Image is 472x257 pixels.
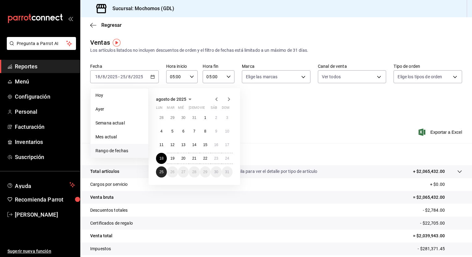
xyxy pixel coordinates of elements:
input: -- [102,74,105,79]
p: + $2,065,432.00 [413,168,445,175]
abbr: 13 de agosto de 2025 [181,143,185,147]
p: Total artículos [90,168,119,175]
span: / [105,74,107,79]
abbr: 27 de agosto de 2025 [181,170,185,174]
button: 4 de agosto de 2025 [156,126,167,137]
abbr: 31 de julio de 2025 [192,116,196,120]
p: - $281,371.45 [418,246,462,252]
abbr: 1 de agosto de 2025 [204,116,206,120]
span: Elige los tipos de orden [398,74,442,80]
abbr: 14 de agosto de 2025 [192,143,196,147]
abbr: 4 de agosto de 2025 [160,129,162,133]
span: Elige las marcas [246,74,277,80]
p: + $0.00 [430,181,462,188]
button: 11 de agosto de 2025 [156,139,167,150]
button: 3 de agosto de 2025 [222,112,233,123]
font: Recomienda Parrot [15,196,63,203]
abbr: 19 de agosto de 2025 [170,156,174,161]
label: Fecha [90,64,159,68]
abbr: 25 de agosto de 2025 [159,170,163,174]
span: / [131,74,133,79]
font: Sugerir nueva función [7,249,51,254]
button: 31 de agosto de 2025 [222,166,233,177]
button: 18 de agosto de 2025 [156,153,167,164]
label: Hora fin [203,64,234,68]
abbr: 15 de agosto de 2025 [203,143,207,147]
font: Reportes [15,63,37,70]
p: = $2,039,943.00 [413,233,462,239]
button: 7 de agosto de 2025 [189,126,200,137]
button: 15 de agosto de 2025 [200,139,211,150]
abbr: 29 de julio de 2025 [170,116,174,120]
button: 24 de agosto de 2025 [222,153,233,164]
button: 21 de agosto de 2025 [189,153,200,164]
abbr: 21 de agosto de 2025 [192,156,196,161]
abbr: 18 de agosto de 2025 [159,156,163,161]
input: -- [120,74,126,79]
button: 28 de julio de 2025 [156,112,167,123]
div: Ventas [90,38,110,47]
abbr: 5 de agosto de 2025 [171,129,174,133]
button: 8 de agosto de 2025 [200,126,211,137]
font: Exportar a Excel [430,130,462,135]
font: Menú [15,78,29,85]
abbr: 22 de agosto de 2025 [203,156,207,161]
span: Regresar [101,22,122,28]
abbr: 16 de agosto de 2025 [214,143,218,147]
button: open_drawer_menu [68,16,73,21]
p: Certificados de regalo [90,220,133,226]
p: Cargos por servicio [90,181,128,188]
button: 14 de agosto de 2025 [189,139,200,150]
button: 31 de julio de 2025 [189,112,200,123]
label: Canal de venta [318,64,386,68]
abbr: sábado [211,106,217,112]
span: Semana actual [95,120,143,126]
span: Ayer [95,106,143,112]
p: Venta total [90,233,112,239]
button: 17 de agosto de 2025 [222,139,233,150]
abbr: 31 de agosto de 2025 [225,170,229,174]
button: 23 de agosto de 2025 [211,153,221,164]
span: Mes actual [95,134,143,140]
button: 28 de agosto de 2025 [189,166,200,177]
button: 30 de agosto de 2025 [211,166,221,177]
span: agosto de 2025 [156,97,186,102]
span: Ayuda [15,181,67,189]
abbr: 24 de agosto de 2025 [225,156,229,161]
abbr: 11 de agosto de 2025 [159,143,163,147]
button: Pregunta a Parrot AI [7,37,76,50]
font: Suscripción [15,154,44,160]
abbr: 8 de agosto de 2025 [204,129,206,133]
abbr: lunes [156,106,162,112]
p: - $2,784.00 [423,207,462,214]
input: -- [95,74,100,79]
abbr: 6 de agosto de 2025 [182,129,184,133]
abbr: jueves [189,106,225,112]
h3: Sucursal: Mochomos (GDL) [107,5,174,12]
font: Configuración [15,93,50,100]
abbr: 26 de agosto de 2025 [170,170,174,174]
abbr: 9 de agosto de 2025 [215,129,217,133]
button: 22 de agosto de 2025 [200,153,211,164]
abbr: 28 de agosto de 2025 [192,170,196,174]
button: 12 de agosto de 2025 [167,139,178,150]
abbr: 2 de agosto de 2025 [215,116,217,120]
span: / [100,74,102,79]
p: Descuentos totales [90,207,128,214]
abbr: 30 de julio de 2025 [181,116,185,120]
button: 19 de agosto de 2025 [167,153,178,164]
button: 2 de agosto de 2025 [211,112,221,123]
abbr: 20 de agosto de 2025 [181,156,185,161]
font: Inventarios [15,139,43,145]
button: 10 de agosto de 2025 [222,126,233,137]
p: Da clic en la fila para ver el detalle por tipo de artículo [215,168,318,175]
span: - [118,74,120,79]
input: ---- [133,74,143,79]
abbr: martes [167,106,174,112]
span: Ver todos [322,74,341,80]
button: Exportar a Excel [420,128,462,136]
button: 26 de agosto de 2025 [167,166,178,177]
span: / [126,74,128,79]
img: Tooltip marker [113,39,120,47]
